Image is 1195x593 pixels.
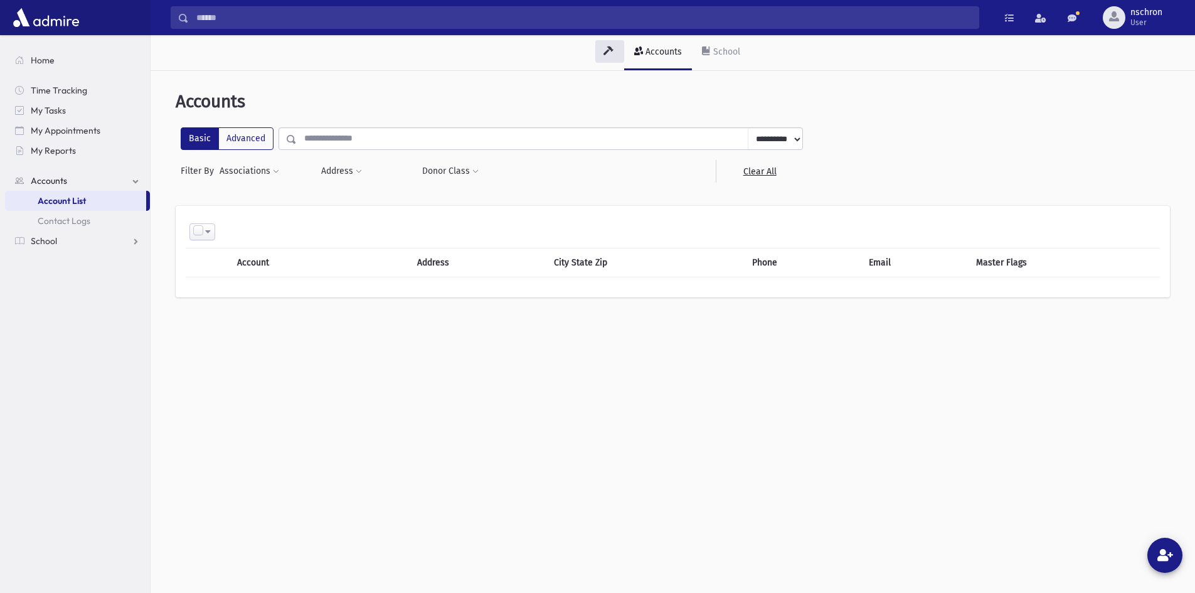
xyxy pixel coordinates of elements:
a: My Tasks [5,100,150,120]
span: My Reports [31,145,76,156]
input: Search [189,6,979,29]
a: Accounts [5,171,150,191]
span: Time Tracking [31,85,87,96]
a: Home [5,50,150,70]
div: Accounts [643,46,682,57]
span: Contact Logs [38,215,90,227]
span: Accounts [176,91,245,112]
span: School [31,235,57,247]
th: Email [861,248,969,277]
a: Accounts [624,35,692,70]
a: My Reports [5,141,150,161]
a: Account List [5,191,146,211]
th: Master Flags [969,248,1160,277]
th: Address [410,248,546,277]
span: nschron [1130,8,1162,18]
div: School [711,46,740,57]
button: Associations [219,160,280,183]
a: School [5,231,150,251]
th: City State Zip [546,248,745,277]
th: Account [230,248,366,277]
a: Contact Logs [5,211,150,231]
label: Advanced [218,127,274,150]
span: My Appointments [31,125,100,136]
span: User [1130,18,1162,28]
span: Home [31,55,55,66]
a: Time Tracking [5,80,150,100]
span: Accounts [31,175,67,186]
a: My Appointments [5,120,150,141]
a: Clear All [716,160,803,183]
label: Basic [181,127,219,150]
div: FilterModes [181,127,274,150]
img: AdmirePro [10,5,82,30]
a: School [692,35,750,70]
th: Phone [745,248,861,277]
button: Address [321,160,363,183]
span: Filter By [181,164,219,178]
span: Account List [38,195,86,206]
span: My Tasks [31,105,66,116]
button: Donor Class [422,160,479,183]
